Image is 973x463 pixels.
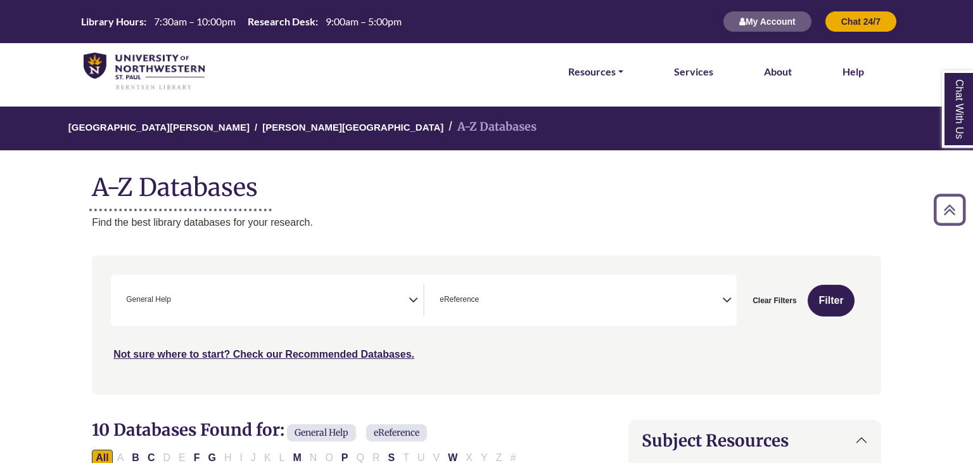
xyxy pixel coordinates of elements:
[674,63,713,80] a: Services
[723,11,812,32] button: My Account
[126,294,171,306] span: General Help
[366,424,427,441] span: eReference
[929,201,970,218] a: Back to Top
[287,424,356,441] span: General Help
[435,294,479,306] li: eReference
[481,296,487,306] textarea: Search
[808,285,854,316] button: Submit for Search Results
[84,53,205,91] img: library_home
[262,120,443,133] a: [PERSON_NAME][GEOGRAPHIC_DATA]
[68,120,250,133] a: [GEOGRAPHIC_DATA][PERSON_NAME]
[92,452,521,462] div: Alpha-list to filter by first letter of database name
[629,421,881,460] button: Subject Resources
[243,15,319,28] th: Research Desk:
[764,63,792,80] a: About
[443,118,537,136] li: A-Z Databases
[92,163,881,202] h1: A-Z Databases
[92,214,881,231] p: Find the best library databases for your research.
[121,294,171,306] li: General Help
[76,15,147,28] th: Library Hours:
[76,15,407,29] a: Hours Today
[154,15,236,27] span: 7:30am – 10:00pm
[92,107,881,150] nav: breadcrumb
[92,419,284,440] span: 10 Databases Found for:
[843,63,864,80] a: Help
[92,256,881,394] nav: Search filters
[744,285,804,316] button: Clear Filters
[568,63,623,80] a: Resources
[113,349,414,360] a: Not sure where to start? Check our Recommended Databases.
[723,16,812,27] a: My Account
[326,15,402,27] span: 9:00am – 5:00pm
[76,15,407,27] table: Hours Today
[174,296,179,306] textarea: Search
[440,294,479,306] span: eReference
[825,11,897,32] button: Chat 24/7
[825,16,897,27] a: Chat 24/7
